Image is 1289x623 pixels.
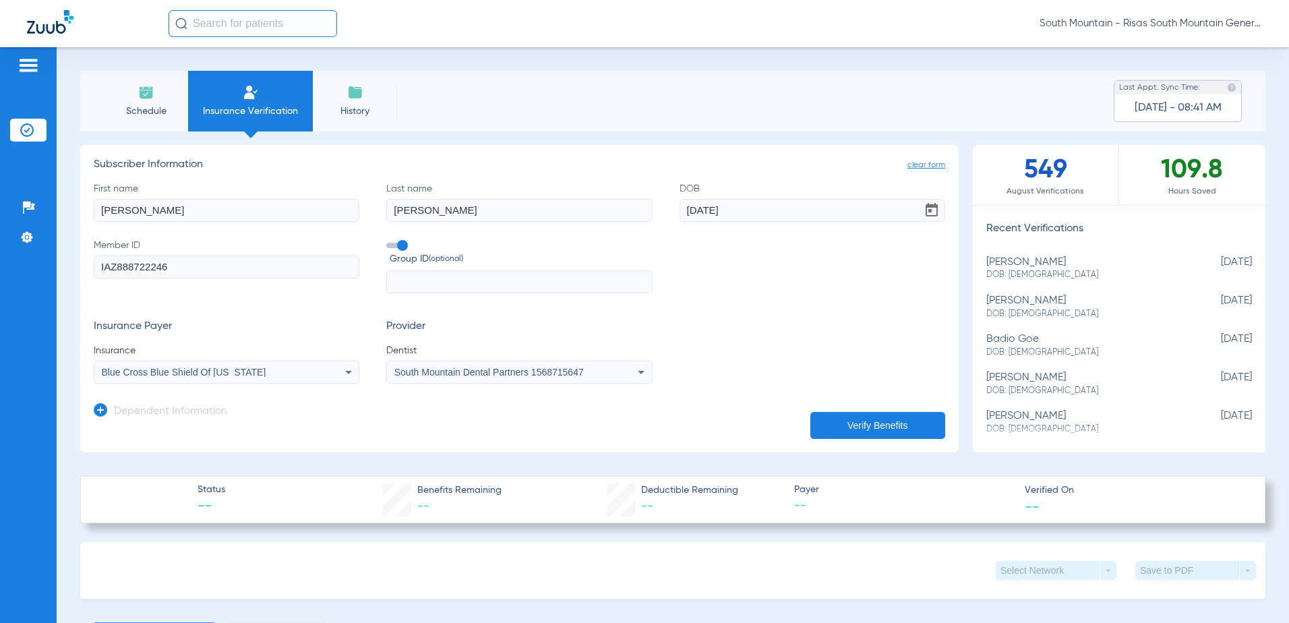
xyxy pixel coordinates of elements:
img: Zuub Logo [27,10,73,34]
label: Member ID [94,239,359,294]
span: South Mountain Dental Partners 1568715647 [394,367,584,378]
label: DOB [680,182,945,222]
span: Payer [794,483,1013,497]
h3: Insurance Payer [94,320,359,334]
img: Schedule [138,84,154,100]
img: hamburger-icon [18,57,39,73]
img: Manual Insurance Verification [243,84,259,100]
button: Verify Benefits [810,412,945,439]
h3: Provider [386,320,652,334]
div: [PERSON_NAME] [986,410,1185,435]
span: -- [794,498,1013,514]
input: Last name [386,199,652,222]
span: Deductible Remaining [641,483,738,498]
span: clear form [907,158,945,172]
h3: Subscriber Information [94,158,945,172]
span: DOB: [DEMOGRAPHIC_DATA] [986,269,1185,281]
span: Blue Cross Blue Shield Of [US_STATE] [102,367,266,378]
span: DOB: [DEMOGRAPHIC_DATA] [986,423,1185,436]
span: Schedule [114,105,178,118]
img: last sync help info [1227,83,1236,92]
div: 549 [973,145,1119,205]
span: DOB: [DEMOGRAPHIC_DATA] [986,347,1185,359]
small: (optional) [429,252,463,266]
span: -- [198,498,225,516]
div: badio goe [986,333,1185,358]
span: DOB: [DEMOGRAPHIC_DATA] [986,308,1185,320]
label: First name [94,182,359,222]
span: Verified On [1025,483,1244,498]
div: 109.8 [1119,145,1265,205]
span: Benefits Remaining [417,483,502,498]
span: [DATE] [1185,372,1252,396]
span: [DATE] [1185,410,1252,435]
img: Search Icon [175,18,187,30]
span: [DATE] [1185,333,1252,358]
button: Open calendar [918,197,945,224]
input: DOBOpen calendar [680,199,945,222]
span: -- [417,500,429,512]
span: Insurance Verification [198,105,303,118]
span: South Mountain - Risas South Mountain General [1040,17,1262,30]
span: [DATE] [1185,256,1252,281]
span: History [323,105,387,118]
span: -- [1025,499,1040,513]
label: Last name [386,182,652,222]
input: First name [94,199,359,222]
span: -- [641,500,653,512]
span: [DATE] - 08:41 AM [1135,101,1222,115]
div: [PERSON_NAME] [986,372,1185,396]
span: Last Appt. Sync Time: [1119,81,1200,94]
span: Group ID [390,252,652,266]
iframe: Chat Widget [1222,558,1289,623]
span: DOB: [DEMOGRAPHIC_DATA] [986,385,1185,397]
span: Status [198,483,225,497]
div: [PERSON_NAME] [986,256,1185,281]
h3: Dependent Information [114,405,227,419]
span: [DATE] [1185,295,1252,320]
img: History [347,84,363,100]
span: Insurance [94,344,359,357]
span: Dentist [386,344,652,357]
span: Hours Saved [1119,185,1265,198]
input: Member ID [94,256,359,278]
h3: Recent Verifications [973,222,1265,236]
span: August Verifications [973,185,1118,198]
div: [PERSON_NAME] [986,295,1185,320]
input: Search for patients [169,10,337,37]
